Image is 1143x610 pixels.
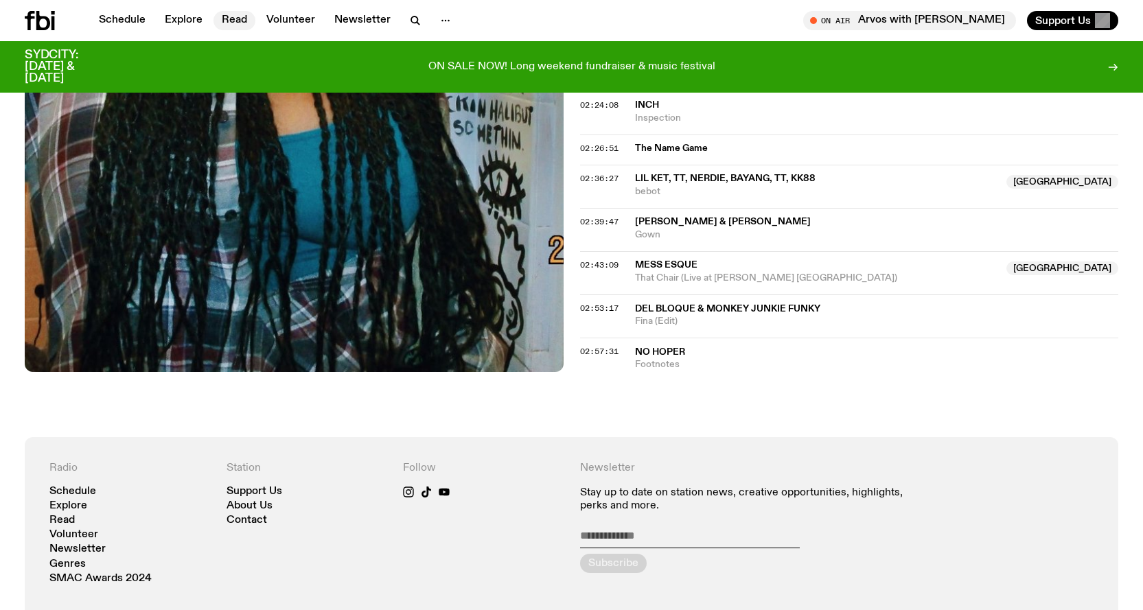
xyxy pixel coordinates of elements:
button: 02:26:51 [580,145,619,152]
p: ON SALE NOW! Long weekend fundraiser & music festival [428,61,715,73]
span: Mess Esque [635,260,697,270]
a: About Us [227,501,273,511]
a: Schedule [91,11,154,30]
span: 02:57:31 [580,346,619,357]
a: Explore [49,501,87,511]
span: bebot [635,185,999,198]
span: The Name Game [635,142,1111,155]
a: Genres [49,559,86,570]
h4: Station [227,462,387,475]
span: Support Us [1035,14,1091,27]
a: Support Us [227,486,282,497]
span: [GEOGRAPHIC_DATA] [1006,261,1118,275]
span: Gown [635,228,1119,242]
span: 02:43:09 [580,259,619,270]
a: Newsletter [326,11,399,30]
p: Stay up to date on station news, creative opportunities, highlights, perks and more. [580,486,917,513]
span: Footnotes [635,358,1119,371]
a: Newsletter [49,544,106,554]
button: Subscribe [580,554,647,573]
button: 02:43:09 [580,261,619,269]
a: Volunteer [49,530,98,540]
span: [GEOGRAPHIC_DATA] [1006,175,1118,189]
h4: Newsletter [580,462,917,475]
span: 02:39:47 [580,216,619,227]
span: [PERSON_NAME] & [PERSON_NAME] [635,217,811,226]
a: SMAC Awards 2024 [49,574,152,584]
span: lil ket, tt, Nerdie, BAYANG, TT, kk88 [635,174,816,183]
a: Schedule [49,486,96,497]
span: Del Bloque & Monkey Junkie Funky [635,304,820,314]
span: Inch [635,100,659,110]
button: 02:53:17 [580,305,619,312]
h3: SYDCITY: [DATE] & [DATE] [25,49,113,84]
a: Explore [157,11,211,30]
button: On AirArvos with [PERSON_NAME] [803,11,1016,30]
span: 02:53:17 [580,303,619,314]
h4: Radio [49,462,210,475]
span: No Hoper [635,347,685,357]
button: Support Us [1027,11,1118,30]
a: Contact [227,515,267,526]
span: 02:26:51 [580,143,619,154]
button: 02:57:31 [580,348,619,355]
span: 02:24:08 [580,99,619,110]
button: 02:39:47 [580,218,619,226]
a: Read [213,11,255,30]
a: Read [49,515,75,526]
span: Fina (Edit) [635,315,1119,328]
h4: Follow [403,462,564,475]
span: Inspection [635,112,1119,125]
a: Volunteer [258,11,323,30]
span: 02:36:27 [580,173,619,184]
span: That Chair (Live at [PERSON_NAME] [GEOGRAPHIC_DATA]) [635,272,999,285]
button: 02:24:08 [580,102,619,109]
button: 02:36:27 [580,175,619,183]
